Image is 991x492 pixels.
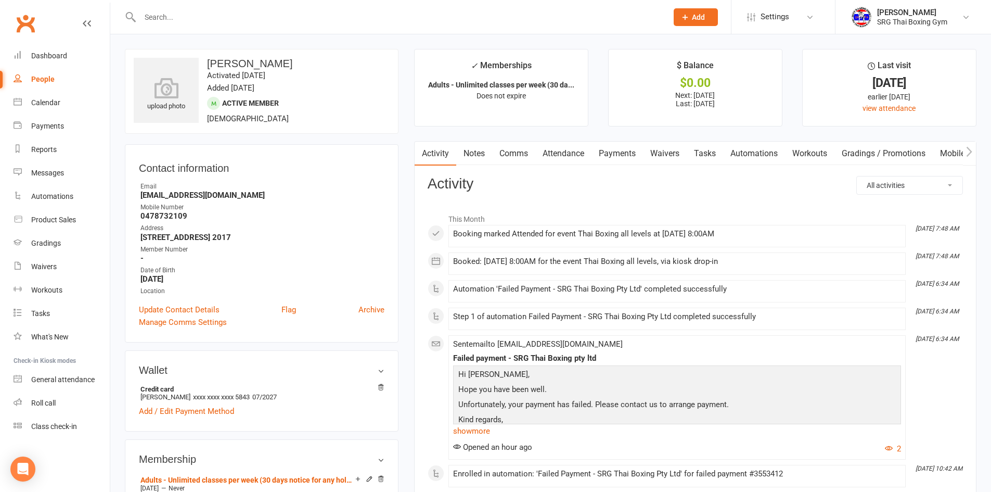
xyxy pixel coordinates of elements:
[761,5,789,29] span: Settings
[140,274,384,284] strong: [DATE]
[456,142,492,166] a: Notes
[916,308,959,315] i: [DATE] 6:34 AM
[140,266,384,275] div: Date of Birth
[140,385,379,393] strong: Credit card
[31,52,67,60] div: Dashboard
[812,78,967,89] div: [DATE]
[933,142,989,166] a: Mobile App
[14,161,110,185] a: Messages
[851,7,872,28] img: thumb_image1718682644.png
[14,138,110,161] a: Reports
[14,302,110,325] a: Tasks
[169,485,185,492] span: Never
[207,71,265,80] time: Activated [DATE]
[14,368,110,392] a: General attendance kiosk mode
[31,192,73,200] div: Automations
[453,470,901,478] div: Enrolled in automation: 'Failed Payment - SRG Thai Boxing Pty Ltd' for failed payment #3553412
[877,8,947,17] div: [PERSON_NAME]
[207,114,289,123] span: [DEMOGRAPHIC_DATA]
[868,59,911,78] div: Last visit
[14,279,110,302] a: Workouts
[14,91,110,115] a: Calendar
[140,211,384,221] strong: 0478732109
[140,182,384,192] div: Email
[471,61,478,71] i: ✓
[677,59,714,78] div: $ Balance
[14,115,110,138] a: Payments
[134,58,390,69] h3: [PERSON_NAME]
[916,465,962,472] i: [DATE] 10:42 AM
[140,245,384,255] div: Member Number
[14,68,110,91] a: People
[618,91,773,108] p: Next: [DATE] Last: [DATE]
[140,203,384,212] div: Mobile Number
[428,176,963,192] h3: Activity
[453,354,901,363] div: Failed payment - SRG Thai Boxing pty ltd
[492,142,535,166] a: Comms
[456,413,898,428] p: Kind regards,
[31,399,56,407] div: Roll call
[428,208,963,225] li: This Month
[14,208,110,232] a: Product Sales
[877,17,947,27] div: SRG Thai Boxing Gym
[31,375,95,384] div: General attendance
[453,424,901,438] a: show more
[687,142,723,166] a: Tasks
[14,185,110,208] a: Automations
[885,443,901,455] button: 2
[14,325,110,349] a: What's New
[14,44,110,68] a: Dashboard
[140,286,384,296] div: Location
[139,405,234,418] a: Add / Edit Payment Method
[453,339,623,349] span: Sent email to [EMAIL_ADDRESS][DOMAIN_NAME]
[31,422,77,431] div: Class check-in
[31,145,57,154] div: Reports
[916,225,959,232] i: [DATE] 7:48 AM
[139,384,384,402] li: [PERSON_NAME]
[134,78,199,112] div: upload photo
[471,59,532,78] div: Memberships
[31,309,50,318] div: Tasks
[281,304,296,316] a: Flag
[193,393,250,401] span: xxxx xxxx xxxx 5843
[252,393,277,401] span: 07/2027
[834,142,933,166] a: Gradings / Promotions
[723,142,785,166] a: Automations
[140,191,384,200] strong: [EMAIL_ADDRESS][DOMAIN_NAME]
[456,383,898,398] p: Hope you have been well.
[137,10,660,24] input: Search...
[535,142,591,166] a: Attendance
[14,415,110,438] a: Class kiosk mode
[812,91,967,103] div: earlier [DATE]
[207,83,254,93] time: Added [DATE]
[643,142,687,166] a: Waivers
[31,169,64,177] div: Messages
[415,142,456,166] a: Activity
[139,453,384,465] h3: Membership
[139,364,384,376] h3: Wallet
[31,239,61,247] div: Gradings
[863,104,916,112] a: view attendance
[222,99,279,107] span: Active member
[453,230,901,238] div: Booking marked Attended for event Thai Boxing all levels at [DATE] 8:00AM
[31,98,60,107] div: Calendar
[916,253,959,260] i: [DATE] 7:48 AM
[12,10,38,36] a: Clubworx
[140,233,384,242] strong: [STREET_ADDRESS] 2017
[456,368,898,383] p: Hi [PERSON_NAME],
[31,262,57,271] div: Waivers
[31,286,62,294] div: Workouts
[453,312,901,321] div: Step 1 of automation Failed Payment - SRG Thai Boxing Pty Ltd completed successfully
[618,78,773,89] div: $0.00
[453,285,901,294] div: Automation 'Failed Payment - SRG Thai Boxing Pty Ltd' completed successfully
[140,476,355,484] a: Adults - Unlimited classes per week (30 days notice for any hold or cancellation)
[477,92,526,100] span: Does not expire
[31,122,64,130] div: Payments
[453,443,532,452] span: Opened an hour ago
[140,485,159,492] span: [DATE]
[785,142,834,166] a: Workouts
[358,304,384,316] a: Archive
[140,254,384,263] strong: -
[14,392,110,415] a: Roll call
[916,280,959,287] i: [DATE] 6:34 AM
